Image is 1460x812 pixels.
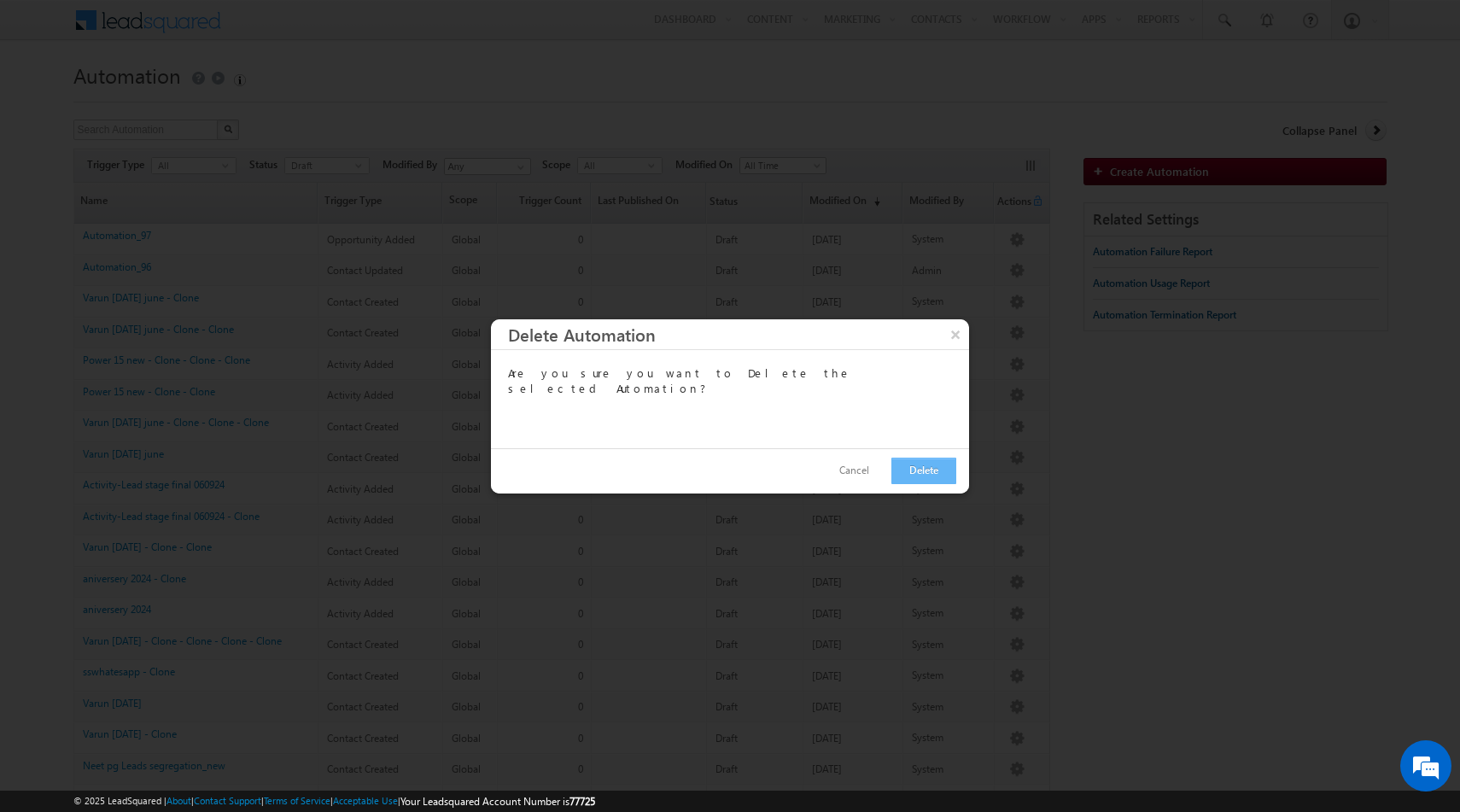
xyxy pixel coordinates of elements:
button: Cancel [822,459,886,483]
em: Start Chat [232,526,310,549]
a: Contact Support [194,795,261,806]
a: Terms of Service [264,795,330,806]
span: 77725 [569,795,595,808]
h3: Delete Automation [508,319,969,349]
button: Delete [891,458,956,484]
span: Your Leadsquared Account Number is [400,795,595,808]
textarea: Type your message and hit 'Enter' [22,158,312,511]
button: × [942,319,969,349]
div: Minimize live chat window [280,9,321,50]
a: Acceptable Use [333,795,398,806]
span: © 2025 LeadSquared | | | | | [73,793,595,809]
img: d_60004797649_company_0_60004797649 [29,90,72,112]
div: Chat with us now [89,90,287,112]
a: About [166,795,191,806]
div: Are you sure you want to Delete the selected Automation? [508,365,956,396]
